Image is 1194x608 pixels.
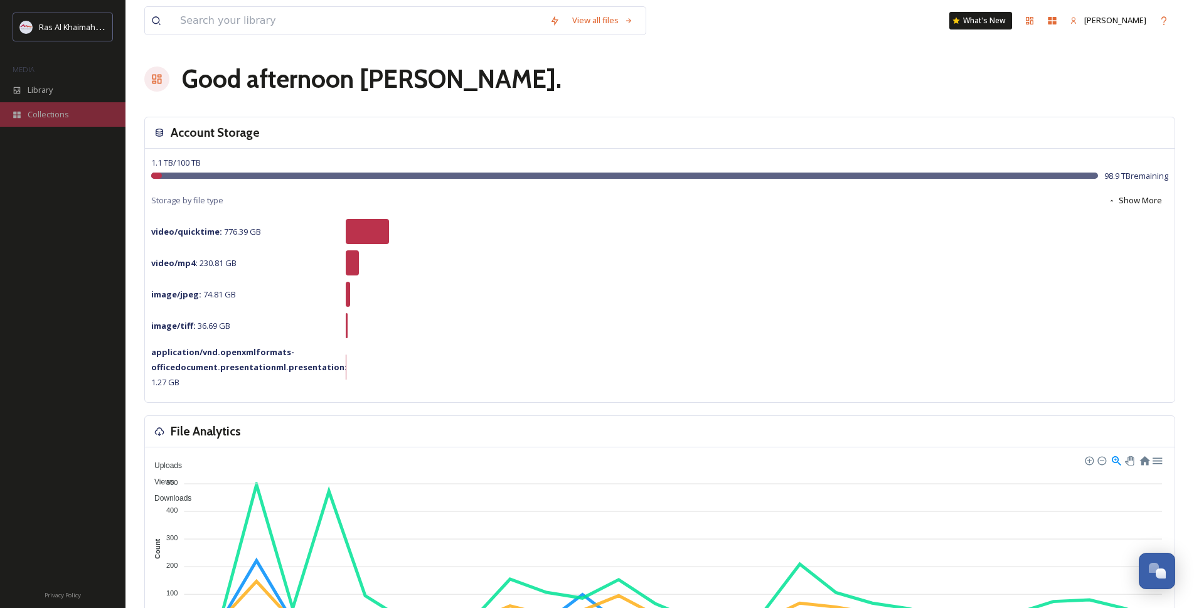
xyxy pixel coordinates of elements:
strong: image/jpeg : [151,289,201,300]
h3: File Analytics [171,422,241,440]
span: [PERSON_NAME] [1084,14,1146,26]
h3: Account Storage [171,124,260,142]
div: Selection Zoom [1111,454,1121,465]
strong: video/quicktime : [151,226,222,237]
span: 1.27 GB [151,346,347,388]
img: Logo_RAKTDA_RGB-01.png [20,21,33,33]
span: 776.39 GB [151,226,261,237]
span: 1.1 TB / 100 TB [151,157,201,168]
div: Menu [1151,454,1162,465]
tspan: 300 [166,534,178,541]
span: Collections [28,109,69,120]
span: Privacy Policy [45,591,81,599]
div: Zoom Out [1097,456,1106,464]
button: Open Chat [1139,553,1175,589]
div: Zoom In [1084,456,1093,464]
strong: video/mp4 : [151,257,198,269]
tspan: 400 [166,506,178,514]
tspan: 200 [166,562,178,569]
span: 230.81 GB [151,257,237,269]
span: 74.81 GB [151,289,236,300]
span: 36.69 GB [151,320,230,331]
strong: image/tiff : [151,320,196,331]
span: Ras Al Khaimah Tourism Development Authority [39,21,216,33]
a: View all files [566,8,639,33]
span: Library [28,84,53,96]
a: Privacy Policy [45,587,81,602]
div: Reset Zoom [1139,454,1149,465]
h1: Good afternoon [PERSON_NAME] . [182,60,562,98]
tspan: 500 [166,478,178,486]
a: [PERSON_NAME] [1063,8,1153,33]
button: Show More [1102,188,1168,213]
span: 98.9 TB remaining [1104,170,1168,182]
div: Panning [1125,456,1133,464]
span: Storage by file type [151,195,223,206]
span: Downloads [145,494,191,503]
a: What's New [949,12,1012,29]
span: Uploads [145,461,182,470]
strong: application/vnd.openxmlformats-officedocument.presentationml.presentation : [151,346,347,373]
input: Search your library [174,7,543,35]
span: MEDIA [13,65,35,74]
text: Count [154,539,161,559]
tspan: 100 [166,589,178,597]
span: Views [145,477,174,486]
